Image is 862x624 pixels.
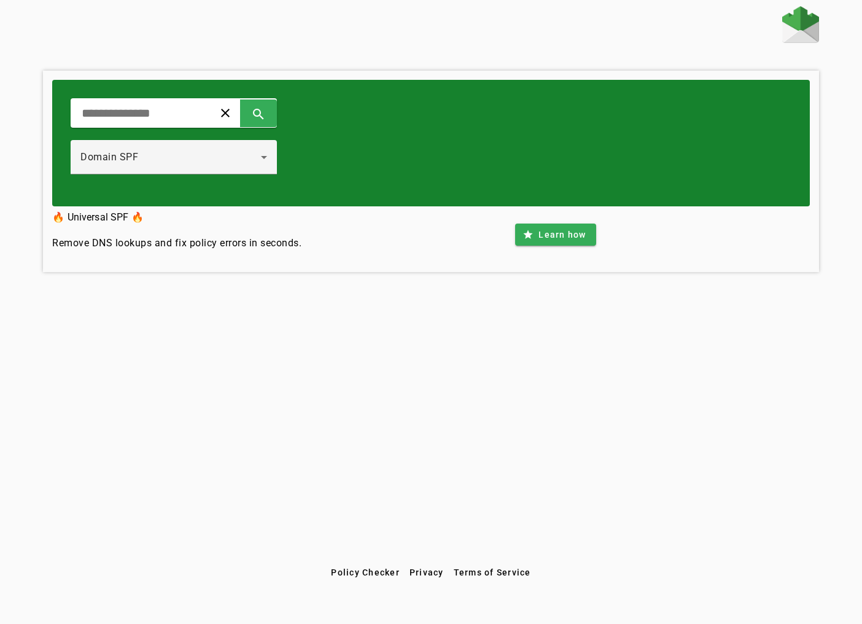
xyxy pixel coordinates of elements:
[52,209,301,226] h3: 🔥 Universal SPF 🔥
[80,151,138,163] span: Domain SPF
[454,567,531,577] span: Terms of Service
[538,228,586,241] span: Learn how
[515,224,596,246] button: Learn how
[405,561,449,583] button: Privacy
[782,6,819,46] a: Home
[326,561,405,583] button: Policy Checker
[331,567,400,577] span: Policy Checker
[782,6,819,43] img: Fraudmarc Logo
[449,561,536,583] button: Terms of Service
[52,236,301,251] h4: Remove DNS lookups and fix policy errors in seconds.
[410,567,444,577] span: Privacy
